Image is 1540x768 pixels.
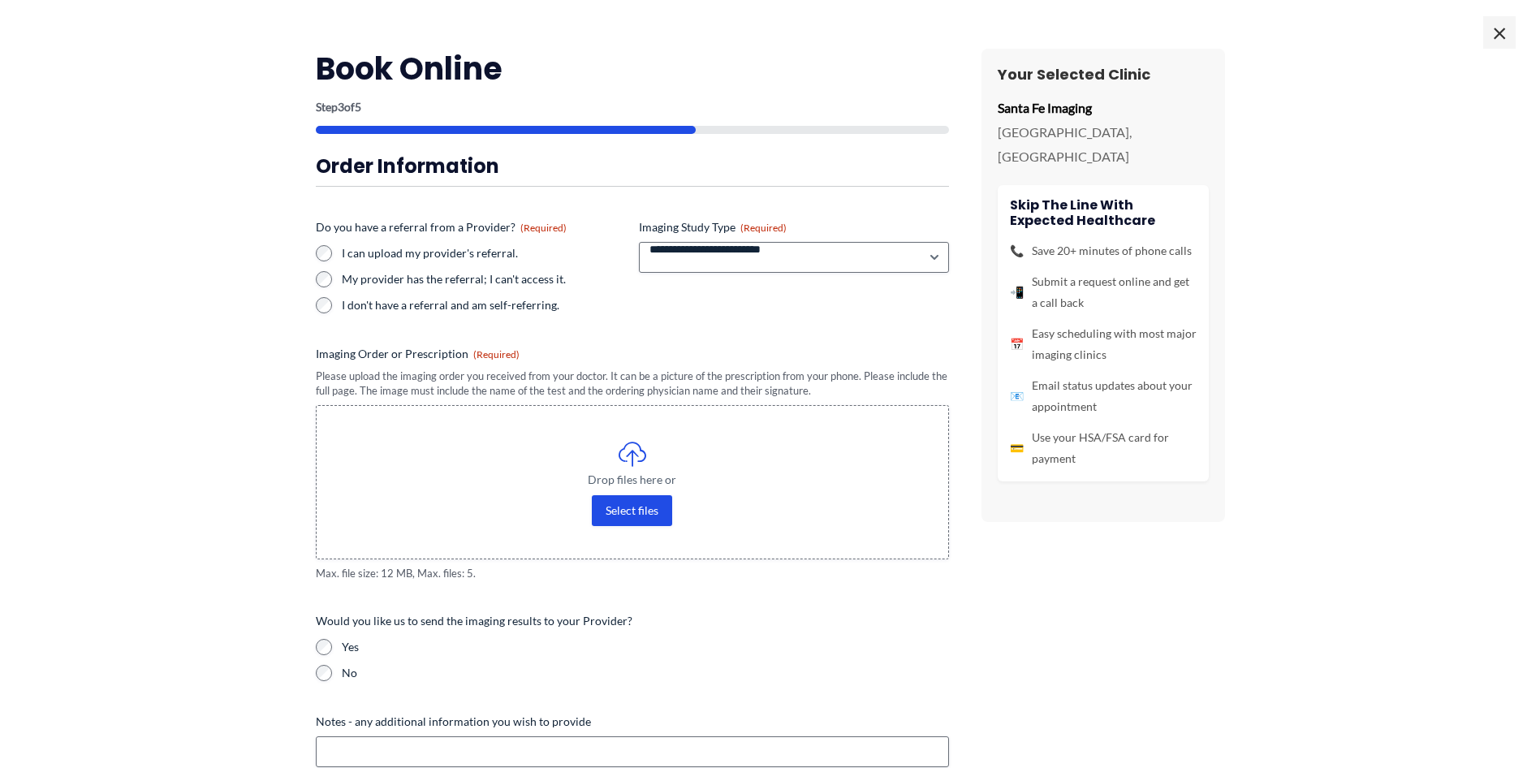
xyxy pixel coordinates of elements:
[1483,16,1516,49] span: ×
[316,153,949,179] h3: Order Information
[998,96,1209,120] p: Santa Fe Imaging
[1010,197,1197,228] h4: Skip the line with Expected Healthcare
[998,65,1209,84] h3: Your Selected Clinic
[316,101,949,113] p: Step of
[342,245,626,261] label: I can upload my provider's referral.
[520,222,567,234] span: (Required)
[316,346,949,362] label: Imaging Order or Prescription
[316,219,567,235] legend: Do you have a referral from a Provider?
[998,120,1209,168] p: [GEOGRAPHIC_DATA], [GEOGRAPHIC_DATA]
[342,639,949,655] label: Yes
[316,714,949,730] label: Notes - any additional information you wish to provide
[740,222,787,234] span: (Required)
[338,100,344,114] span: 3
[342,297,626,313] label: I don't have a referral and am self-referring.
[316,566,949,581] span: Max. file size: 12 MB, Max. files: 5.
[1010,438,1024,459] span: 💳
[639,219,949,235] label: Imaging Study Type
[342,271,626,287] label: My provider has the referral; I can't access it.
[349,474,916,485] span: Drop files here or
[316,613,632,629] legend: Would you like us to send the imaging results to your Provider?
[316,49,949,88] h2: Book Online
[592,495,672,526] button: select files, imaging order or prescription(required)
[316,369,949,399] div: Please upload the imaging order you received from your doctor. It can be a picture of the prescri...
[1010,427,1197,469] li: Use your HSA/FSA card for payment
[342,665,949,681] label: No
[355,100,361,114] span: 5
[1010,386,1024,407] span: 📧
[1010,323,1197,365] li: Easy scheduling with most major imaging clinics
[1010,282,1024,303] span: 📲
[473,348,520,360] span: (Required)
[1010,240,1024,261] span: 📞
[1010,334,1024,355] span: 📅
[1010,271,1197,313] li: Submit a request online and get a call back
[1010,240,1197,261] li: Save 20+ minutes of phone calls
[1010,375,1197,417] li: Email status updates about your appointment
